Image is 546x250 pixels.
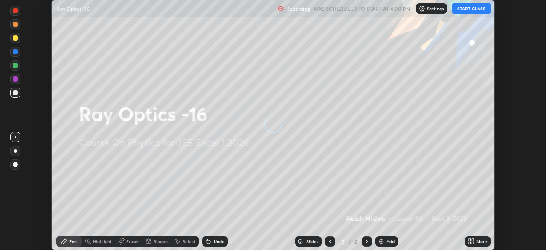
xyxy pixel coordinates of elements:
h5: WAS SCHEDULED TO START AT 4:00 PM [314,5,411,12]
div: / [349,239,351,244]
div: 2 [339,239,347,244]
div: Pen [69,239,77,244]
button: START CLASS [452,3,491,14]
div: Add [386,239,395,244]
div: Shapes [154,239,168,244]
div: Slides [306,239,318,244]
div: Eraser [126,239,139,244]
p: Ray Optics -16 [56,5,90,12]
img: class-settings-icons [418,5,425,12]
p: Recording [286,6,310,12]
div: More [476,239,487,244]
div: Select [183,239,195,244]
div: Highlight [93,239,112,244]
div: 2 [353,238,358,245]
img: recording.375f2c34.svg [278,5,285,12]
p: Settings [427,6,444,11]
img: add-slide-button [378,238,385,245]
div: Undo [214,239,224,244]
